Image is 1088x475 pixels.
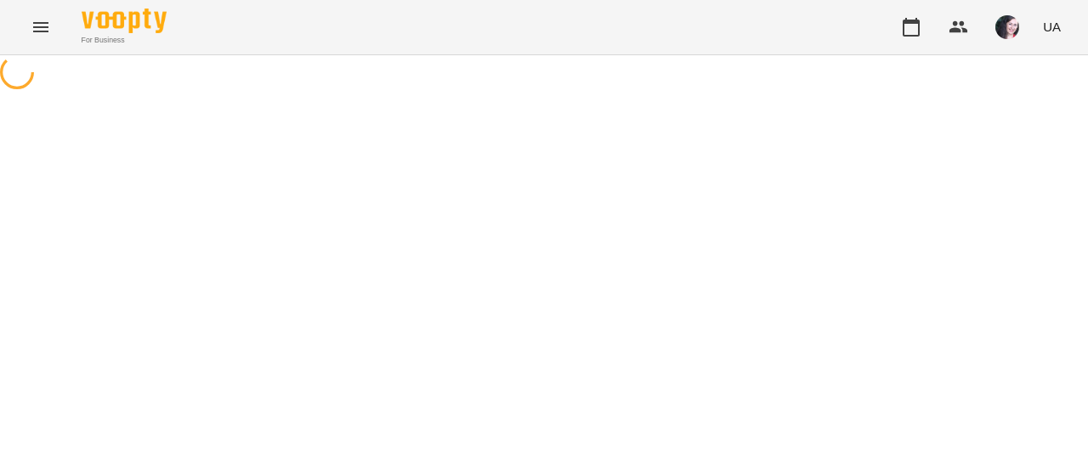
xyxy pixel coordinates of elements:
button: Menu [20,7,61,48]
span: For Business [82,35,167,46]
span: UA [1043,18,1061,36]
button: UA [1036,11,1068,42]
img: 2806701817c5ecc41609d986f83e462c.jpeg [995,15,1019,39]
img: Voopty Logo [82,8,167,33]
